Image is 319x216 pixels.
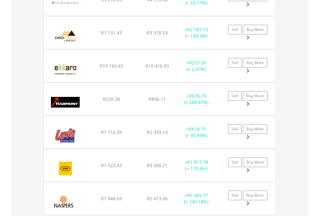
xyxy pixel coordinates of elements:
[147,129,168,135] span: R2 333.10
[243,25,267,34] a: Buy More
[187,159,208,165] span: R1 817.78
[176,192,216,205] div: + (+ 130.18%)
[101,162,122,168] span: R1 522.43
[100,63,123,69] span: R10 165.43
[243,124,267,134] a: Buy More
[176,26,216,39] div: + (+ 193.3%)
[228,157,242,167] a: Sell
[187,192,208,198] span: R1 365.17
[101,129,122,135] span: R1 716.39
[228,191,242,200] a: Sell
[228,25,242,34] a: Sell
[47,58,84,80] img: EQU.ZA.EXX.png
[243,91,267,101] a: Buy More
[145,63,169,69] span: R10 416.93
[189,60,206,66] span: R251.50
[176,60,216,72] div: + (+ 2.47%)
[243,157,267,167] a: Buy More
[243,58,267,68] a: Buy More
[187,26,208,33] span: R2 187.10
[176,93,216,106] div: + (+ 288.47%)
[149,96,166,102] span: R856.11
[47,124,84,147] img: EQU.ZA.LEW.png
[189,93,206,99] span: R635.73
[147,162,168,168] span: R3 340.21
[101,195,122,202] span: R1 048.69
[176,159,216,172] div: + (+ 119.4%)
[147,195,168,202] span: R2 413.86
[47,24,84,47] img: EQU.ZA.DRD.png
[147,30,168,36] span: R3 318.53
[47,190,80,213] img: EQU.ZA.NPN.png
[228,124,242,134] a: Sell
[189,126,206,132] span: R616.71
[101,30,122,36] span: R1 131.43
[176,126,216,139] div: + (+ 35.93%)
[228,58,242,68] a: Sell
[103,96,120,102] span: R220.38
[243,191,267,200] a: Buy More
[228,91,242,101] a: Sell
[47,157,84,180] img: EQU.ZA.MTN.png
[47,91,84,114] img: EQU.ZA.HAR.png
